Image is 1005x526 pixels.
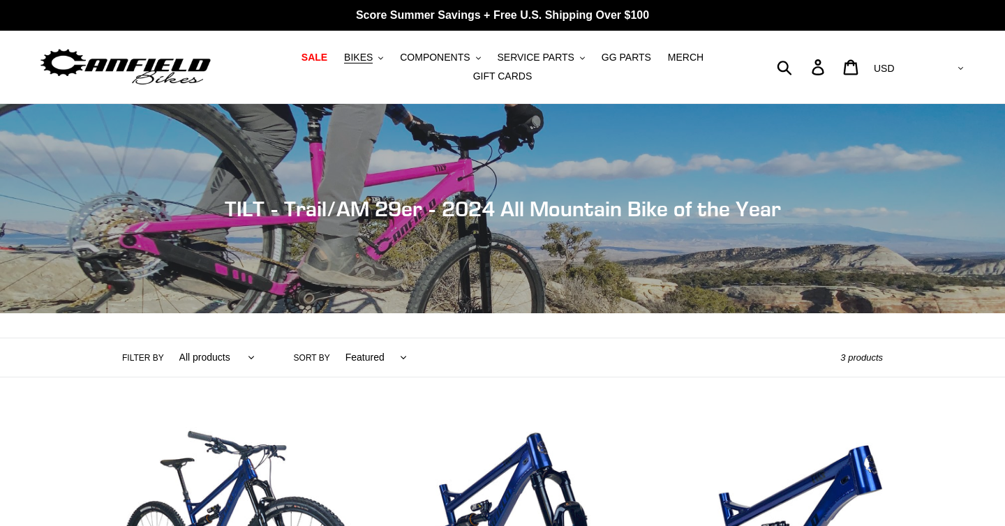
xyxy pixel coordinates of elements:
[38,45,213,89] img: Canfield Bikes
[225,196,781,221] span: TILT - Trail/AM 29er - 2024 All Mountain Bike of the Year
[344,52,373,63] span: BIKES
[784,52,820,82] input: Search
[473,70,533,82] span: GIFT CARDS
[466,67,539,86] a: GIFT CARDS
[301,52,327,63] span: SALE
[337,48,390,67] button: BIKES
[294,352,330,364] label: Sort by
[122,352,164,364] label: Filter by
[497,52,574,63] span: SERVICE PARTS
[595,48,658,67] a: GG PARTS
[400,52,470,63] span: COMPONENTS
[295,48,334,67] a: SALE
[393,48,487,67] button: COMPONENTS
[602,52,651,63] span: GG PARTS
[668,52,703,63] span: MERCH
[490,48,591,67] button: SERVICE PARTS
[840,352,883,363] span: 3 products
[661,48,710,67] a: MERCH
